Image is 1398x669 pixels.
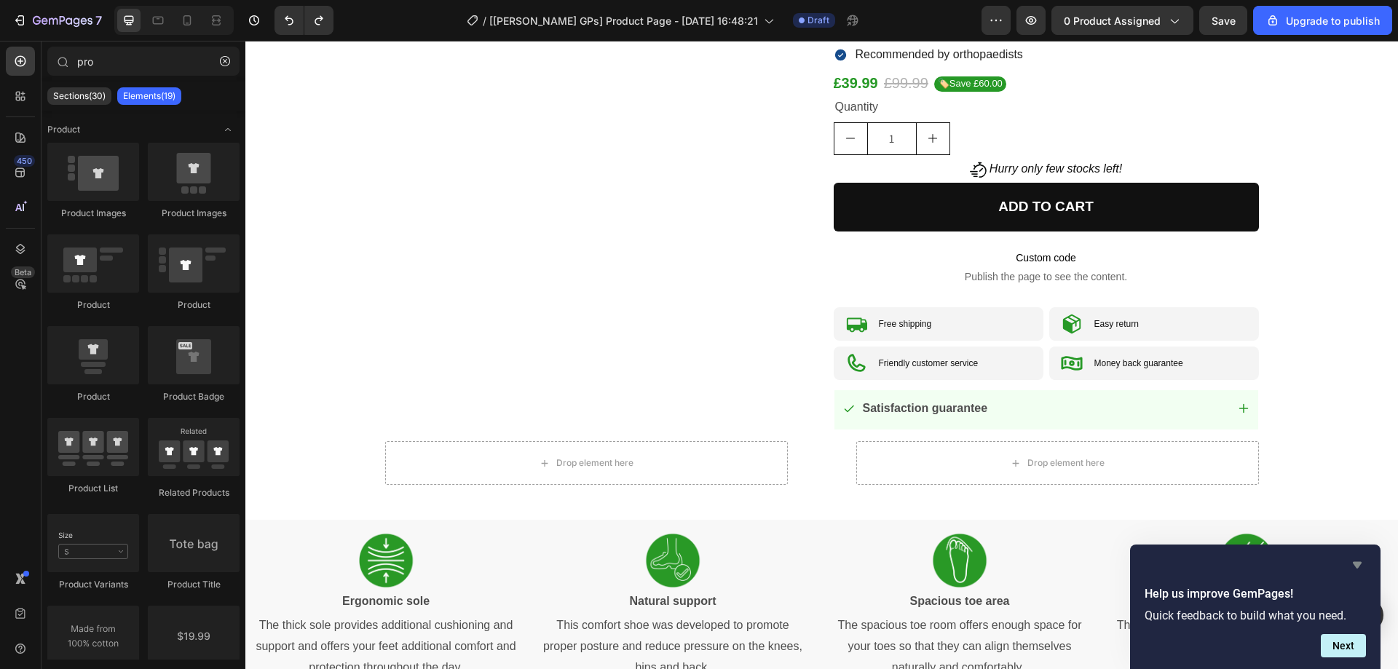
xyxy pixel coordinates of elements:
[782,416,859,428] div: Drop element here
[245,41,1398,669] iframe: To enrich screen reader interactions, please activate Accessibility in Grammarly extension settings
[685,491,743,549] img: gempages_510724225498088250-81bfe23b-ecd6-4697-ba52-ee19bc2a829a.png
[744,122,877,134] i: Hurry only few stocks left!
[588,208,1014,226] span: Custom code
[584,574,845,637] p: The spacious toe room offers enough space for your toes so that they can align themselves natural...
[297,574,558,637] p: This comfort shoe was developed to promote proper posture and reduce pressure on the knees, hips ...
[47,390,139,403] div: Product
[633,316,733,329] p: Friendly customer service
[1348,556,1366,574] button: Hide survey
[947,554,1056,566] strong: Increased flexibility
[10,574,271,637] p: The thick sole provides additional cushioning and support and offers your feet additional comfort...
[1212,15,1236,27] span: Save
[311,416,388,428] div: Drop element here
[807,14,829,27] span: Draft
[871,574,1132,637] p: The soft but hard-wearing sole offers flexibility and freedom of movement and thus promotes a nat...
[148,390,240,403] div: Product Badge
[1145,609,1366,622] p: Quick feedback to build what you need.
[483,13,486,28] span: /
[297,550,558,571] p: Natural support
[1321,634,1366,657] button: Next question
[1265,13,1380,28] div: Upgrade to publish
[6,6,108,35] button: 7
[972,491,1030,549] img: gempages_510724225498088250-5805a2a1-0582-4b54-9441-09088a083c1b.png
[753,157,848,175] div: ADD to cart
[47,207,139,220] div: Product Images
[47,482,139,495] div: Product List
[1199,6,1247,35] button: Save
[849,277,893,290] p: Easy return
[47,47,240,76] input: Search Sections & Elements
[148,486,240,499] div: Related Products
[664,554,764,566] strong: Spacious toe area
[148,578,240,591] div: Product Title
[489,13,758,28] span: [[PERSON_NAME] GPs] Product Page - [DATE] 16:48:21
[617,357,743,379] p: Satisfaction guarantee
[671,82,704,114] button: increment
[47,298,139,312] div: Product
[95,12,102,29] p: 7
[588,142,1014,191] button: ADD to cart
[1064,13,1161,28] span: 0 product assigned
[11,266,35,278] div: Beta
[148,207,240,220] div: Product Images
[1051,6,1193,35] button: 0 product assigned
[47,578,139,591] div: Product Variants
[588,229,1014,243] span: Publish the page to see the content.
[275,6,333,35] div: Undo/Redo
[123,90,175,102] p: Elements(19)
[97,554,184,566] strong: Ergonomic sole
[588,55,1014,79] div: Quantity
[849,316,938,329] p: Money back guarantee
[1145,585,1366,603] h2: Help us improve GemPages!
[216,118,240,141] span: Toggle open
[1253,6,1392,35] button: Upgrade to publish
[53,90,106,102] p: Sections(30)
[622,82,671,114] input: quantity
[148,298,240,312] div: Product
[589,82,622,114] button: decrement
[47,123,80,136] span: Product
[111,491,170,549] img: gempages_510724225498088250-cbb90909-c3b4-4450-baac-8ef4e6034751.png
[14,155,35,167] div: 450
[398,491,457,549] img: gempages_510724225498088250-b867a841-1d40-4308-b2a4-2a86aa8a672e.png
[633,277,687,290] p: Free shipping
[1145,556,1366,657] div: Help us improve GemPages!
